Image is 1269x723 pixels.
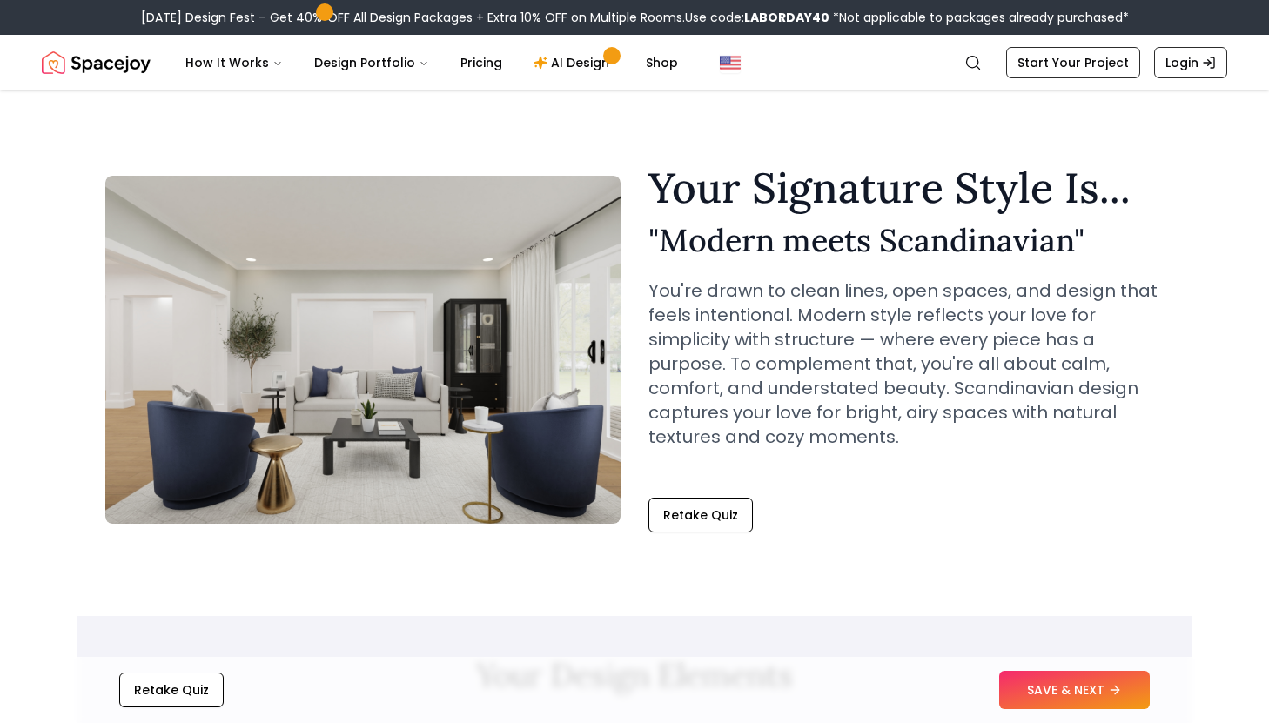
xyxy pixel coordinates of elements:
a: Pricing [446,45,516,80]
span: Use code: [685,9,829,26]
h2: " Modern meets Scandinavian " [648,223,1164,258]
a: AI Design [520,45,628,80]
button: Design Portfolio [300,45,443,80]
p: You're drawn to clean lines, open spaces, and design that feels intentional. Modern style reflect... [648,278,1164,449]
h1: Your Signature Style Is... [648,167,1164,209]
nav: Main [171,45,692,80]
button: Retake Quiz [648,498,753,532]
button: Retake Quiz [119,673,224,707]
a: Start Your Project [1006,47,1140,78]
a: Login [1154,47,1227,78]
a: Shop [632,45,692,80]
span: *Not applicable to packages already purchased* [829,9,1129,26]
a: Spacejoy [42,45,151,80]
button: SAVE & NEXT [999,671,1150,709]
b: LABORDAY40 [744,9,829,26]
img: Modern meets Scandinavian Style Example [105,176,621,524]
button: How It Works [171,45,297,80]
div: [DATE] Design Fest – Get 40% OFF All Design Packages + Extra 10% OFF on Multiple Rooms. [141,9,1129,26]
nav: Global [42,35,1227,90]
img: Spacejoy Logo [42,45,151,80]
img: United States [720,52,741,73]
